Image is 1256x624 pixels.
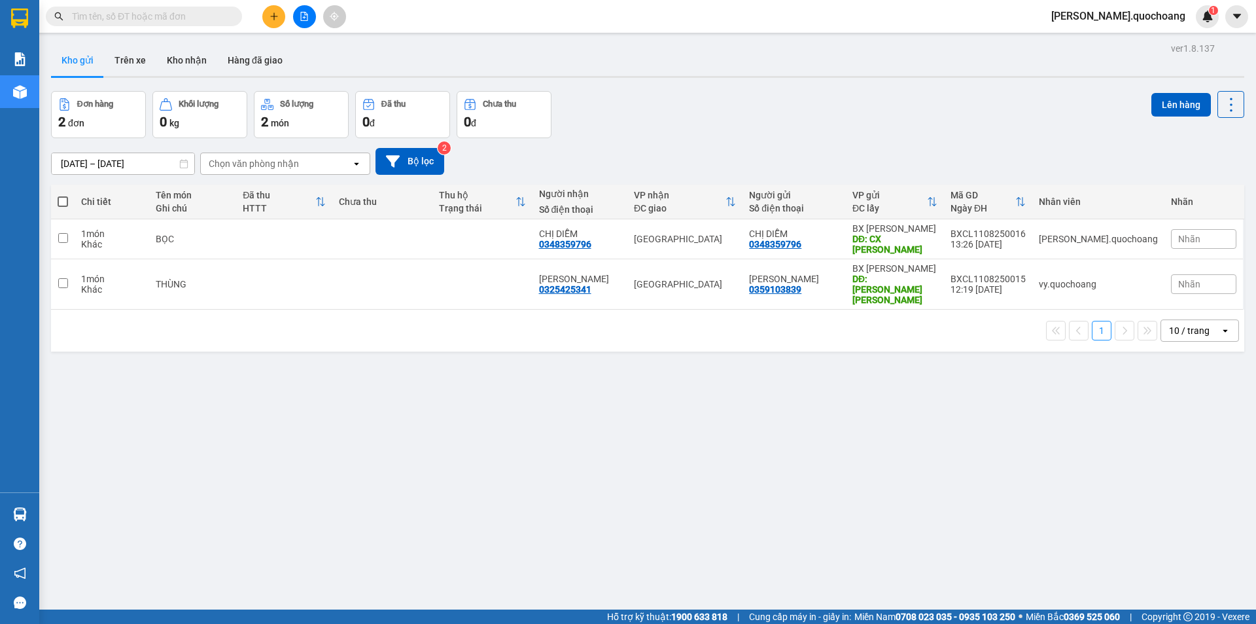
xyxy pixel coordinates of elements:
[54,12,63,21] span: search
[217,45,293,76] button: Hàng đã giao
[1178,279,1200,289] span: Nhãn
[749,284,801,295] div: 0359103839
[156,279,230,289] div: THÙNG
[854,610,1015,624] span: Miền Nam
[1171,196,1236,207] div: Nhãn
[1169,324,1210,337] div: 10 / trang
[1202,10,1213,22] img: icon-new-feature
[209,157,299,170] div: Chọn văn phòng nhận
[539,204,621,215] div: Số điện thoại
[852,203,927,213] div: ĐC lấy
[749,203,839,213] div: Số điện thoại
[749,190,839,200] div: Người gửi
[539,284,591,295] div: 0325425341
[13,507,27,521] img: warehouse-icon
[749,239,801,249] div: 0348359796
[72,9,226,24] input: Tìm tên, số ĐT hoặc mã đơn
[81,229,143,239] div: 1 món
[439,203,515,213] div: Trạng thái
[951,274,1026,284] div: BXCL1108250015
[1041,8,1196,24] span: [PERSON_NAME].quochoang
[300,12,309,21] span: file-add
[1151,93,1211,117] button: Lên hàng
[160,114,167,130] span: 0
[951,284,1026,295] div: 12:19 [DATE]
[156,190,230,200] div: Tên món
[951,229,1026,239] div: BXCL1108250016
[464,114,471,130] span: 0
[1026,610,1120,624] span: Miền Bắc
[607,610,727,624] span: Hỗ trợ kỹ thuật:
[951,190,1015,200] div: Mã GD
[254,91,349,138] button: Số lượng2món
[1092,321,1111,340] button: 1
[58,114,65,130] span: 2
[77,100,113,109] div: Đơn hàng
[483,100,516,109] div: Chưa thu
[1220,325,1230,336] svg: open
[634,203,725,213] div: ĐC giao
[156,45,217,76] button: Kho nhận
[627,185,742,219] th: Toggle SortBy
[539,229,621,239] div: CHỊ DIỄM
[1039,279,1158,289] div: vy.quochoang
[539,189,621,199] div: Người nhận
[671,612,727,622] strong: 1900 633 818
[1019,614,1022,619] span: ⚪️
[634,279,736,289] div: [GEOGRAPHIC_DATA]
[1064,612,1120,622] strong: 0369 525 060
[51,45,104,76] button: Kho gửi
[539,239,591,249] div: 0348359796
[52,153,194,174] input: Select a date range.
[1211,6,1215,15] span: 1
[362,114,370,130] span: 0
[634,190,725,200] div: VP nhận
[261,114,268,130] span: 2
[81,196,143,207] div: Chi tiết
[749,229,839,239] div: CHỊ DIỄM
[14,596,26,609] span: message
[852,274,937,305] div: DĐ: CF VONG GIA HUỲNH
[156,203,230,213] div: Ghi chú
[438,141,451,155] sup: 2
[471,118,476,128] span: đ
[381,100,406,109] div: Đã thu
[271,118,289,128] span: món
[944,185,1032,219] th: Toggle SortBy
[1231,10,1243,22] span: caret-down
[51,91,146,138] button: Đơn hàng2đơn
[351,158,362,169] svg: open
[280,100,313,109] div: Số lượng
[1183,612,1193,621] span: copyright
[156,234,230,244] div: BỌC
[243,203,315,213] div: HTTT
[81,239,143,249] div: Khác
[852,263,937,274] div: BX [PERSON_NAME]
[896,612,1015,622] strong: 0708 023 035 - 0935 103 250
[330,12,339,21] span: aim
[270,12,279,21] span: plus
[1225,5,1248,28] button: caret-down
[14,538,26,550] span: question-circle
[11,9,28,28] img: logo-vxr
[152,91,247,138] button: Khối lượng0kg
[852,190,927,200] div: VP gửi
[370,118,375,128] span: đ
[737,610,739,624] span: |
[852,234,937,255] div: DĐ: CX ANH TUẤN
[439,190,515,200] div: Thu hộ
[1039,196,1158,207] div: Nhân viên
[104,45,156,76] button: Trên xe
[1209,6,1218,15] sup: 1
[1039,234,1158,244] div: quyen.quochoang
[293,5,316,28] button: file-add
[1171,41,1215,56] div: ver 1.8.137
[951,203,1015,213] div: Ngày ĐH
[14,567,26,579] span: notification
[846,185,944,219] th: Toggle SortBy
[179,100,218,109] div: Khối lượng
[339,196,426,207] div: Chưa thu
[81,274,143,284] div: 1 món
[81,284,143,295] div: Khác
[539,274,621,284] div: NGUYỄN PHÁT ĐẠT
